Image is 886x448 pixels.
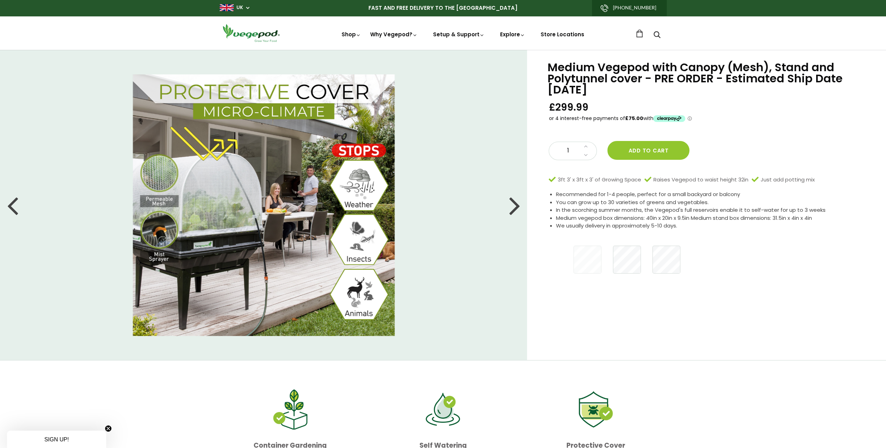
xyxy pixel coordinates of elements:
button: Close teaser [105,425,112,432]
a: Explore [500,31,525,38]
span: 3ft 3' x 3ft x 3' of Growing Space [557,176,641,184]
a: Shop [342,31,361,38]
img: Vegepod [220,23,283,43]
span: 1 [556,146,580,155]
li: Medium vegepod box dimensions: 40in x 20in x 9.5in Medium stand box dimensions: 31.5in x 4in x 4in [556,214,869,222]
img: Medium Vegepod with Canopy (Mesh), Stand and Polytunnel cover - PRE ORDER - Estimated Ship Date O... [133,74,395,336]
li: You can grow up to 30 varieties of greens and vegetables. [556,199,869,207]
a: Search [653,32,660,39]
span: Raises Vegepod to waist height 32in [653,176,748,184]
li: In the scorching summer months, the Vegepod's full reservoirs enable it to self-water for up to 3... [556,206,869,214]
h1: Medium Vegepod with Canopy (Mesh), Stand and Polytunnel cover - PRE ORDER - Estimated Ship Date [... [547,62,869,95]
a: UK [236,4,243,11]
button: Add to cart [607,141,689,160]
li: Recommended for 1-4 people, perfect for a small backyard or balcony [556,191,869,199]
a: Decrease quantity by 1 [581,151,590,160]
a: Increase quantity by 1 [581,142,590,151]
a: Why Vegepod? [370,31,418,38]
a: Store Locations [541,31,584,38]
span: £299.99 [549,101,588,114]
div: SIGN UP!Close teaser [7,431,106,448]
span: SIGN UP! [44,436,69,442]
li: We usually delivery in approximately 5-10 days. [556,222,869,230]
span: Just add potting mix [760,176,814,184]
a: Setup & Support [433,31,485,38]
img: gb_large.png [220,4,234,11]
